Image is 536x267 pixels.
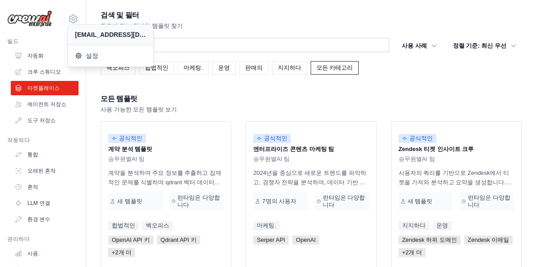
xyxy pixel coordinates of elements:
[402,236,457,244] font: Zendesk 하위 도메인
[27,184,38,190] font: 흔적
[101,11,139,19] font: 검색 및 필터
[272,61,307,75] a: 지지하다
[262,198,296,205] font: 7명의 사용자
[253,221,280,230] a: 마케팅.
[218,64,230,71] font: 운영
[253,169,367,205] font: 2024년을 중심으로 새로운 트렌드를 파악하고, 경쟁자 전략을 분석하며, 데이터 기반 인사이트를 수집하기 위해 주제에 [DATE] 철저한 연구를 수행합니다.
[433,221,452,230] a: 운영
[86,52,98,59] font: 설정
[11,246,79,261] a: 사용.
[399,169,512,186] font: 사용자의 쿼리를 기반으로 Zendesk에서 티켓을 가져와 분석하고 요약을 생성합니다.
[11,196,79,210] a: LLM 연결
[27,117,56,124] font: 도구 저장소
[316,64,353,71] font: 모든 카테고리
[117,198,142,205] font: 새 템플릿
[27,101,66,107] font: 에이전트 저장소
[11,81,79,95] a: 마켓플레이스
[253,146,334,152] font: 엔터프라이즈 콘텐츠 마케팅 팀
[68,47,153,65] a: 설정
[264,135,287,142] font: 공식적인
[75,31,185,38] font: [EMAIL_ADDRESS][DOMAIN_NAME]
[408,198,433,205] font: 새 템플릿
[296,236,316,244] font: OpenAI
[145,64,168,71] font: 합법적인
[277,156,290,162] font: AI 팀
[108,146,152,152] font: 계약 분석 템플릿
[108,156,132,162] font: 승무원별
[402,249,422,256] font: +2개 더
[161,236,197,244] font: Qdrant API 키
[142,221,173,230] a: 백오피스
[139,61,174,75] a: 합법적인
[106,64,130,71] font: 백오피스
[436,222,448,229] font: 운영
[27,200,50,206] font: LLM 연결
[409,135,433,142] font: 공식적인
[11,65,79,79] a: 크루 스튜디오
[112,222,135,229] font: 합법적인
[257,222,276,229] font: 마케팅.
[311,61,359,75] a: 모든 카테고리
[323,194,365,208] font: 런타임은 다양합니다
[27,216,50,222] font: 환경 변수
[11,180,79,194] a: 흔적
[11,113,79,128] a: 도구 저장소
[399,156,422,162] font: 승무원별
[212,61,236,75] a: 운영
[132,156,145,162] font: AI 팀
[7,236,30,242] font: 관리하다
[396,38,442,54] button: 사용 사례
[184,64,203,71] font: 마케팅.
[257,236,285,244] font: Serper API
[11,49,79,63] a: 자동화
[468,194,510,208] font: 런타임은 다양합니다
[253,156,277,162] font: 승무원별
[11,147,79,162] a: 통합
[119,135,142,142] font: 공식적인
[101,61,136,75] a: 백오피스
[112,249,132,256] font: +2개 더
[27,53,44,59] font: 자동화
[27,151,38,158] font: 통합
[146,222,169,229] font: 백오피스
[278,64,301,71] font: 지지하다
[448,38,522,54] button: 정렬 기준: 최신 우선
[7,10,52,27] img: Logo
[108,221,139,230] a: 합법적인
[399,221,429,230] a: 지지하다
[101,22,183,29] font: 필요에 맞는 완벽한 템플릿 찾기
[101,106,177,113] font: 사용 가능한 모든 템플릿 보기
[101,95,137,102] font: 모든 템플릿
[27,250,40,257] font: 사용.
[11,212,79,227] a: 환경 변수
[402,42,427,49] font: 사용 사례
[11,97,79,111] a: 에이전트 저장소
[7,137,30,143] font: 작동되다
[112,236,150,244] font: OpenAI API 키
[245,64,263,71] font: 판매의
[402,222,426,229] font: 지지하다
[422,156,435,162] font: AI 팀
[468,236,509,244] font: Zendesk 이메일
[239,61,268,75] a: 판매의
[7,38,18,44] font: 빌드
[11,164,79,178] a: 오래된 흔적
[453,42,506,49] font: 정렬 기준: 최신 우선
[108,169,221,205] font: 계약을 분석하여 주요 정보를 추출하고 잠재적인 문제를 식별하며 qdrant 벡터 데이터베이스를 사용하여 법적 및 비즈니스 결정에 [DATE] 인사이트를 제공합니다.
[27,168,56,174] font: 오래된 흔적
[27,69,61,75] font: 크루 스튜디오
[399,146,474,152] font: Zendesk 티켓 인사이트 크루
[177,194,220,208] font: 런타임은 다양합니다
[27,85,60,91] font: 마켓플레이스
[178,61,209,75] a: 마케팅.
